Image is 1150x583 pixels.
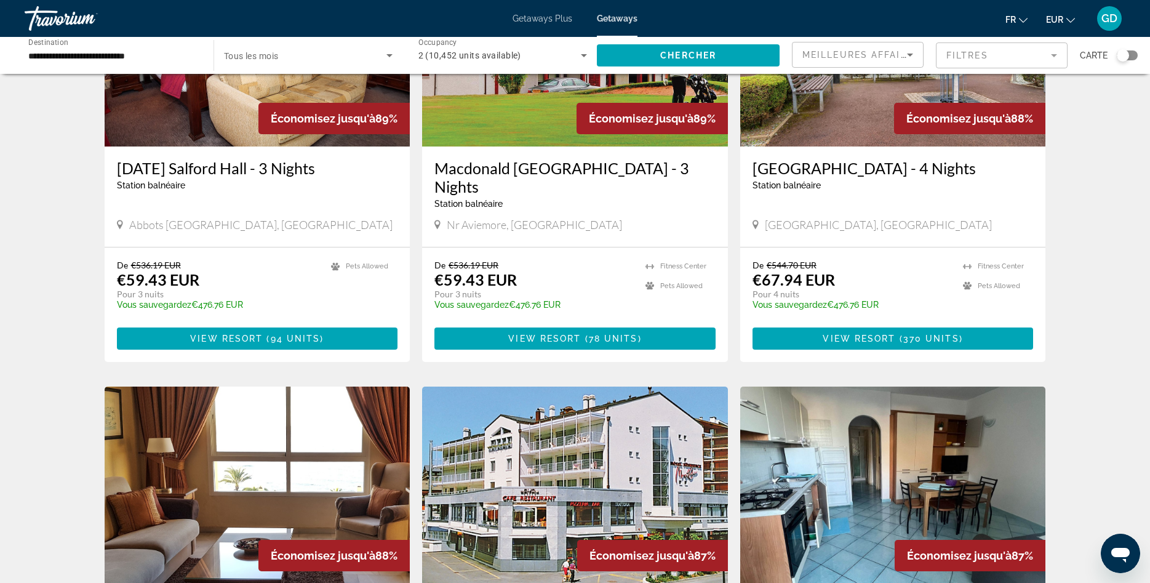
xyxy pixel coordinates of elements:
[1080,47,1108,64] span: Carte
[434,289,633,300] p: Pour 3 nuits
[513,14,572,23] a: Getaways Plus
[577,540,728,571] div: 87%
[346,262,388,270] span: Pets Allowed
[1046,10,1075,28] button: Change currency
[117,328,398,350] button: View Resort(94 units)
[753,328,1034,350] button: View Resort(370 units)
[28,38,68,46] span: Destination
[117,260,128,270] span: De
[1005,10,1028,28] button: Change language
[753,300,827,310] span: Vous sauvegardez
[589,549,694,562] span: Économisez jusqu'à
[978,282,1020,290] span: Pets Allowed
[117,300,191,310] span: Vous sauvegardez
[131,260,181,270] span: €536.19 EUR
[1005,15,1016,25] span: fr
[1093,6,1125,31] button: User Menu
[660,282,703,290] span: Pets Allowed
[271,112,375,125] span: Économisez jusqu'à
[117,289,319,300] p: Pour 3 nuits
[906,112,1011,125] span: Économisez jusqu'à
[258,540,410,571] div: 88%
[767,260,817,270] span: €544.70 EUR
[508,334,581,344] span: View Resort
[418,50,521,60] span: 2 (10,452 units available)
[271,334,321,344] span: 94 units
[271,549,375,562] span: Économisez jusqu'à
[449,260,498,270] span: €536.19 EUR
[434,328,716,350] button: View Resort(78 units)
[418,38,457,47] span: Occupancy
[190,334,263,344] span: View Resort
[25,2,148,34] a: Travorium
[589,334,638,344] span: 78 units
[581,334,641,344] span: ( )
[896,334,963,344] span: ( )
[577,103,728,134] div: 89%
[434,199,503,209] span: Station balnéaire
[753,159,1034,177] a: [GEOGRAPHIC_DATA] - 4 Nights
[765,218,992,231] span: [GEOGRAPHIC_DATA], [GEOGRAPHIC_DATA]
[753,289,951,300] p: Pour 4 nuits
[1101,534,1140,573] iframe: Bouton de lancement de la fenêtre de messagerie
[1046,15,1063,25] span: EUR
[907,549,1012,562] span: Économisez jusqu'à
[753,300,951,310] p: €476.76 EUR
[597,44,780,66] button: Chercher
[597,14,637,23] a: Getaways
[224,51,279,61] span: Tous les mois
[978,262,1024,270] span: Fitness Center
[903,334,959,344] span: 370 units
[802,47,913,62] mat-select: Sort by
[434,300,509,310] span: Vous sauvegardez
[434,159,716,196] a: Macdonald [GEOGRAPHIC_DATA] - 3 Nights
[434,270,517,289] p: €59.43 EUR
[1101,12,1117,25] span: GD
[753,270,835,289] p: €67.94 EUR
[258,103,410,134] div: 89%
[589,112,693,125] span: Économisez jusqu'à
[434,260,445,270] span: De
[802,50,920,60] span: Meilleures affaires
[823,334,895,344] span: View Resort
[129,218,393,231] span: Abbots [GEOGRAPHIC_DATA], [GEOGRAPHIC_DATA]
[117,180,185,190] span: Station balnéaire
[753,260,764,270] span: De
[936,42,1068,69] button: Filter
[753,180,821,190] span: Station balnéaire
[263,334,324,344] span: ( )
[117,270,199,289] p: €59.43 EUR
[660,262,706,270] span: Fitness Center
[894,103,1045,134] div: 88%
[447,218,622,231] span: Nr Aviemore, [GEOGRAPHIC_DATA]
[660,50,716,60] span: Chercher
[434,300,633,310] p: €476.76 EUR
[895,540,1045,571] div: 87%
[117,300,319,310] p: €476.76 EUR
[117,159,398,177] a: [DATE] Salford Hall - 3 Nights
